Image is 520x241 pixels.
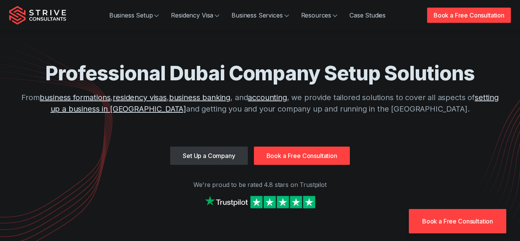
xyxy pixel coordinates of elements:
a: Residency Visa [165,8,225,23]
img: Strive on Trustpilot [203,194,317,210]
a: Book a Free Consultation [427,8,511,23]
a: accounting [248,93,287,102]
a: Business Services [225,8,295,23]
a: Resources [295,8,344,23]
a: Case Studies [343,8,392,23]
a: business banking [169,93,230,102]
a: Book a Free Consultation [409,209,506,233]
a: Book a Free Consultation [254,147,350,165]
a: Business Setup [103,8,165,23]
h1: Professional Dubai Company Setup Solutions [16,61,504,86]
a: business formations [40,93,110,102]
img: Strive Consultants [9,6,66,25]
p: We're proud to be rated 4.8 stars on Trustpilot [9,180,511,189]
a: Set Up a Company [170,147,247,165]
a: residency visas [113,93,167,102]
p: From , , , and , we provide tailored solutions to cover all aspects of and getting you and your c... [16,92,504,115]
